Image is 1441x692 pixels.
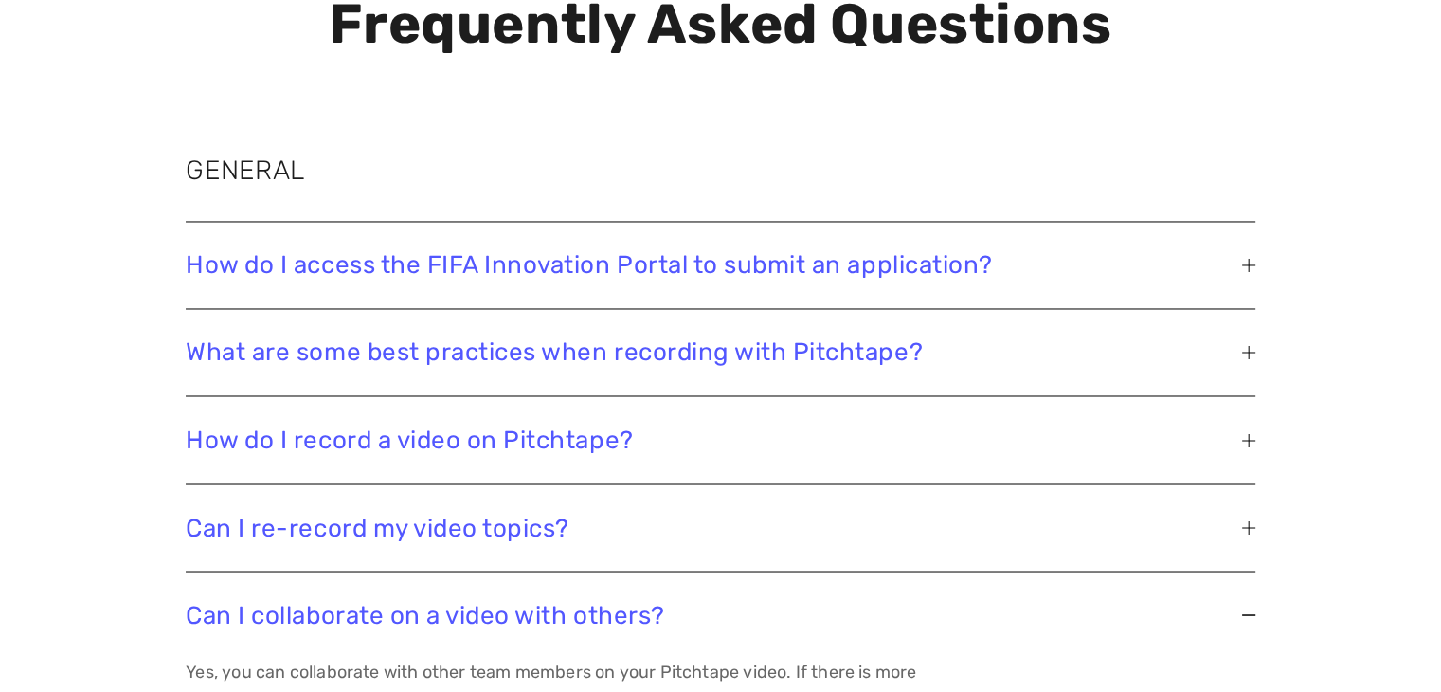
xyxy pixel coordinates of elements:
h2: GENERAL [186,152,1254,189]
span: Can I re-record my video topics? [186,513,1241,542]
span: How do I record a video on Pitchtape? [186,425,1241,454]
span: What are some best practices when recording with Pitchtape? [186,337,1241,367]
button: Can I collaborate on a video with others? [186,572,1254,658]
button: How do I record a video on Pitchtape? [186,396,1254,483]
span: Can I collaborate on a video with others? [186,600,1241,629]
iframe: Chat Widget [1346,601,1441,692]
div: Chat-Widget [1346,601,1441,692]
button: How do I access the FIFA Innovation Portal to submit an application? [186,222,1254,308]
button: What are some best practices when recording with Pitchtape? [186,309,1254,395]
span: How do I access the FIFA Innovation Portal to submit an application? [186,250,1241,280]
button: Can I re-record my video topics? [186,484,1254,571]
